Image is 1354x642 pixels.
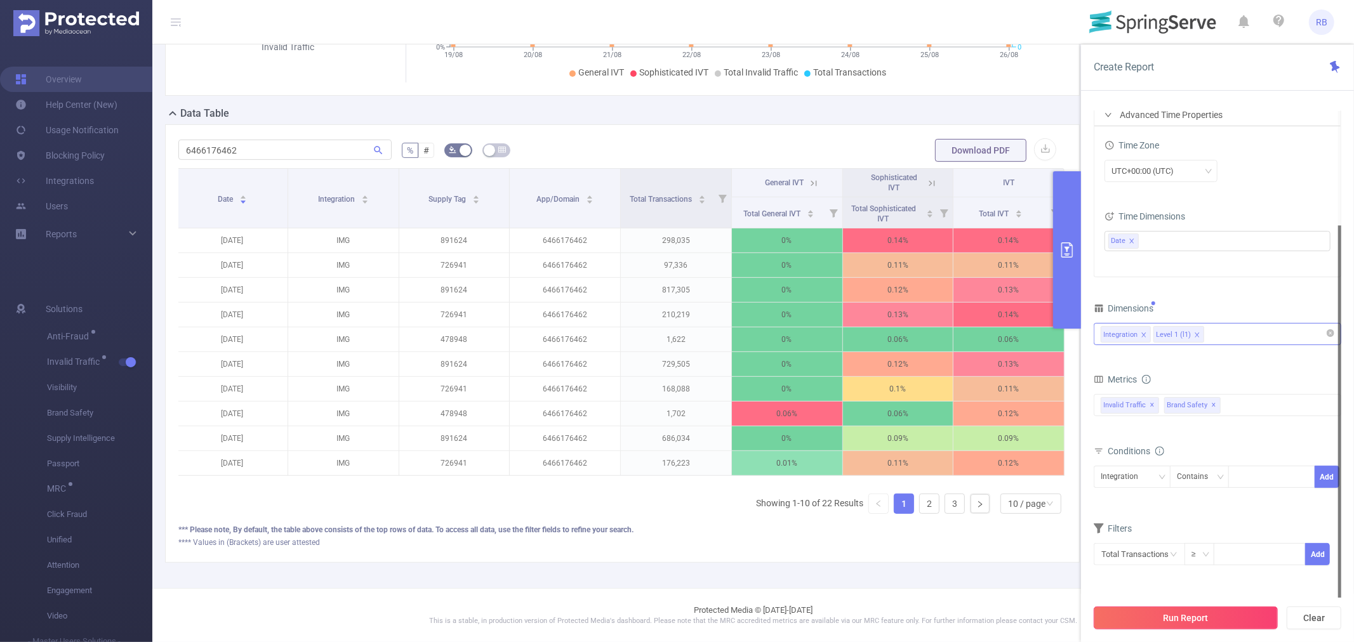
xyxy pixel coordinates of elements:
[288,327,399,351] p: IMG
[1094,104,1341,126] div: icon: rightAdvanced Time Properties
[288,228,399,252] p: IMG
[732,402,842,426] p: 0.06%
[587,199,594,202] i: icon: caret-down
[953,352,1064,376] p: 0.13%
[428,195,468,204] span: Supply Tag
[180,106,229,121] h2: Data Table
[1015,208,1023,216] div: Sort
[698,193,706,201] div: Sort
[178,537,1066,548] div: **** Values in (Brackets) are user attested
[630,195,694,204] span: Total Transactions
[843,377,953,401] p: 0.1%
[47,553,152,578] span: Attention
[1305,543,1330,565] button: Add
[510,451,620,475] p: 6466176462
[399,228,510,252] p: 891624
[621,402,731,426] p: 1,702
[807,208,814,216] div: Sort
[1094,61,1154,73] span: Create Report
[1003,178,1014,187] span: IVT
[621,278,731,302] p: 817,305
[1094,523,1132,534] span: Filters
[732,253,842,277] p: 0%
[239,199,246,202] i: icon: caret-down
[1046,500,1054,509] i: icon: down
[47,578,152,603] span: Engagement
[47,527,152,553] span: Unified
[979,209,1011,218] span: Total IVT
[177,278,288,302] p: [DATE]
[288,253,399,277] p: IMG
[953,303,1064,327] p: 0.14%
[239,193,246,197] i: icon: caret-up
[1191,544,1205,565] div: ≥
[953,426,1064,450] p: 0.09%
[843,426,953,450] p: 0.09%
[843,303,953,327] p: 0.13%
[1101,466,1147,487] div: Integration
[621,303,731,327] p: 210,219
[732,451,842,475] p: 0.01%
[184,616,1322,627] p: This is a stable, in production version of Protected Media's dashboard. Please note that the MRC ...
[945,494,965,514] li: 3
[510,278,620,302] p: 6466176462
[1153,326,1204,343] li: Level 1 (l1)
[1094,374,1137,384] span: Metrics
[536,195,581,204] span: App/Domain
[813,67,886,77] span: Total Transactions
[510,303,620,327] p: 6466176462
[399,278,510,302] p: 891624
[732,327,842,351] p: 0%
[399,402,510,426] p: 478948
[851,204,916,223] span: Total Sophisticated IVT
[1101,397,1159,414] span: Invalid Traffic
[1094,303,1153,313] span: Dimensions
[586,193,594,201] div: Sort
[807,213,814,216] i: icon: caret-down
[47,332,93,341] span: Anti-Fraud
[1202,551,1210,560] i: icon: down
[288,402,399,426] p: IMG
[399,377,510,401] p: 726941
[1111,234,1125,248] span: Date
[843,228,953,252] p: 0.14%
[920,51,939,59] tspan: 25/08
[843,451,953,475] p: 0.11%
[1094,606,1278,629] button: Run Report
[177,402,288,426] p: [DATE]
[47,426,152,451] span: Supply Intelligence
[1000,51,1018,59] tspan: 26/08
[756,494,863,514] li: Showing 1-10 of 22 Results
[953,327,1064,351] p: 0.06%
[1212,398,1217,413] span: ✕
[732,278,842,302] p: 0%
[578,67,624,77] span: General IVT
[47,400,152,426] span: Brand Safety
[1112,160,1183,181] div: UTC+00:00 (UTC)
[1194,332,1200,339] i: icon: close
[436,43,445,51] tspan: 0%
[1016,213,1023,216] i: icon: caret-down
[472,199,479,202] i: icon: caret-down
[945,494,964,513] a: 3
[1046,197,1064,228] i: Filter menu
[288,451,399,475] p: IMG
[399,253,510,277] p: 726941
[510,352,620,376] p: 6466176462
[843,253,953,277] p: 0.11%
[152,588,1354,642] footer: Protected Media © [DATE]-[DATE]
[621,451,731,475] p: 176,223
[639,67,708,77] span: Sophisticated IVT
[47,484,70,493] span: MRC
[603,51,621,59] tspan: 21/08
[1327,329,1334,337] i: icon: close-circle
[621,228,731,252] p: 298,035
[1287,606,1341,629] button: Clear
[177,303,288,327] p: [DATE]
[868,494,889,514] li: Previous Page
[361,199,368,202] i: icon: caret-down
[177,228,288,252] p: [DATE]
[1129,238,1135,246] i: icon: close
[894,494,913,513] a: 1
[15,193,68,219] a: Users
